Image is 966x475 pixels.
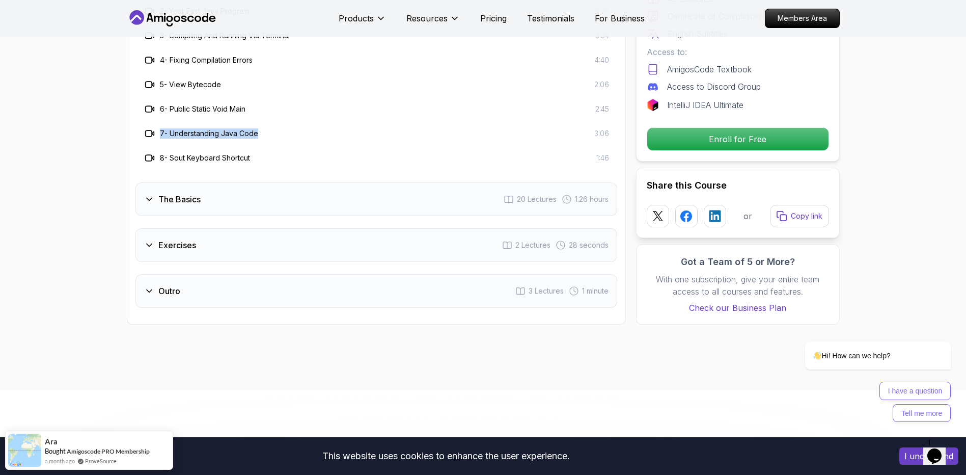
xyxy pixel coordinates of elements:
[575,194,609,204] span: 1.26 hours
[899,447,958,465] button: Accept cookies
[647,128,829,150] p: Enroll for Free
[596,153,609,163] span: 1:46
[160,55,253,65] h3: 4 - Fixing Compilation Errors
[791,211,822,221] p: Copy link
[8,434,41,467] img: provesource social proof notification image
[595,104,609,114] span: 2:45
[923,434,956,465] iframe: chat widget
[647,46,829,58] p: Access to:
[647,99,659,111] img: jetbrains logo
[772,250,956,429] iframe: chat widget
[160,153,250,163] h3: 8 - Sout Keyboard Shortcut
[160,128,258,139] h3: 7 - Understanding Java Code
[160,104,245,114] h3: 6 - Public Static Void Main
[406,12,448,24] p: Resources
[85,457,117,465] a: ProveSource
[594,80,609,90] span: 2:06
[582,286,609,296] span: 1 minute
[8,445,884,467] div: This website uses cookies to enhance the user experience.
[135,182,617,216] button: The Basics20 Lectures 1.26 hours
[135,274,617,308] button: Outro3 Lectures 1 minute
[527,12,574,24] a: Testimonials
[647,178,829,193] h2: Share this Course
[647,273,829,298] p: With one subscription, give your entire team access to all courses and features.
[406,12,460,33] button: Resources
[67,447,150,455] a: Amigoscode PRO Membership
[595,12,645,24] a: For Business
[765,9,840,28] a: Members Area
[595,55,609,65] span: 4:40
[158,285,180,297] h3: Outro
[647,302,829,314] a: Check our Business Plan
[569,240,609,250] span: 28 seconds
[667,63,752,75] p: AmigosCode Textbook
[135,228,617,262] button: Exercises2 Lectures 28 seconds
[339,12,386,33] button: Products
[765,9,839,28] p: Members Area
[45,437,58,446] span: Ara
[339,12,374,24] p: Products
[160,80,221,90] h3: 5 - View Bytecode
[647,255,829,269] h3: Got a Team of 5 or More?
[743,210,752,222] p: or
[158,193,201,205] h3: The Basics
[667,81,761,93] p: Access to Discord Group
[667,99,743,111] p: IntelliJ IDEA Ultimate
[594,128,609,139] span: 3:06
[45,457,75,465] span: a month ago
[515,240,550,250] span: 2 Lectures
[480,12,507,24] a: Pricing
[770,205,829,227] button: Copy link
[45,447,66,455] span: Bought
[529,286,564,296] span: 3 Lectures
[647,127,829,151] button: Enroll for Free
[517,194,557,204] span: 20 Lectures
[158,239,196,251] h3: Exercises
